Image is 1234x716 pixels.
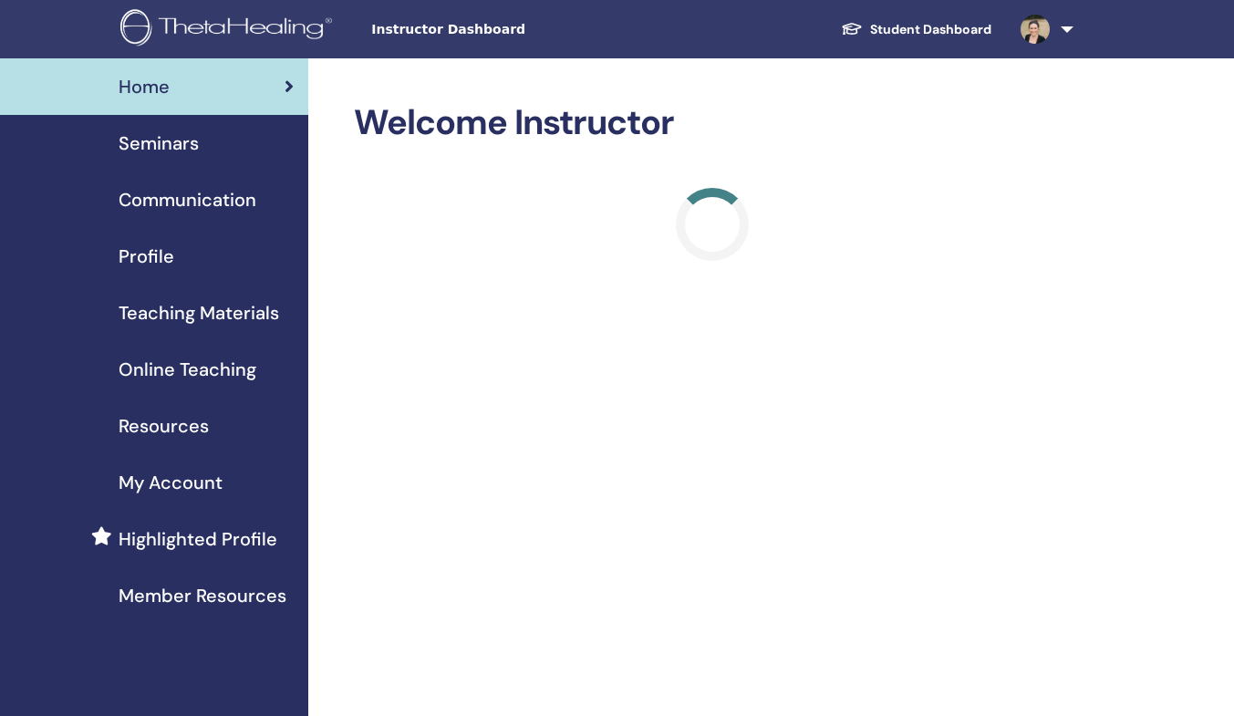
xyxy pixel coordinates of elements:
[119,356,256,383] span: Online Teaching
[119,243,174,270] span: Profile
[119,525,277,553] span: Highlighted Profile
[119,469,223,496] span: My Account
[119,299,279,327] span: Teaching Materials
[119,412,209,440] span: Resources
[119,73,170,100] span: Home
[119,186,256,213] span: Communication
[354,102,1070,144] h2: Welcome Instructor
[120,9,338,50] img: logo.png
[826,13,1006,47] a: Student Dashboard
[119,582,286,609] span: Member Resources
[371,20,645,39] span: Instructor Dashboard
[119,130,199,157] span: Seminars
[841,21,863,36] img: graduation-cap-white.svg
[1021,15,1050,44] img: default.jpg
